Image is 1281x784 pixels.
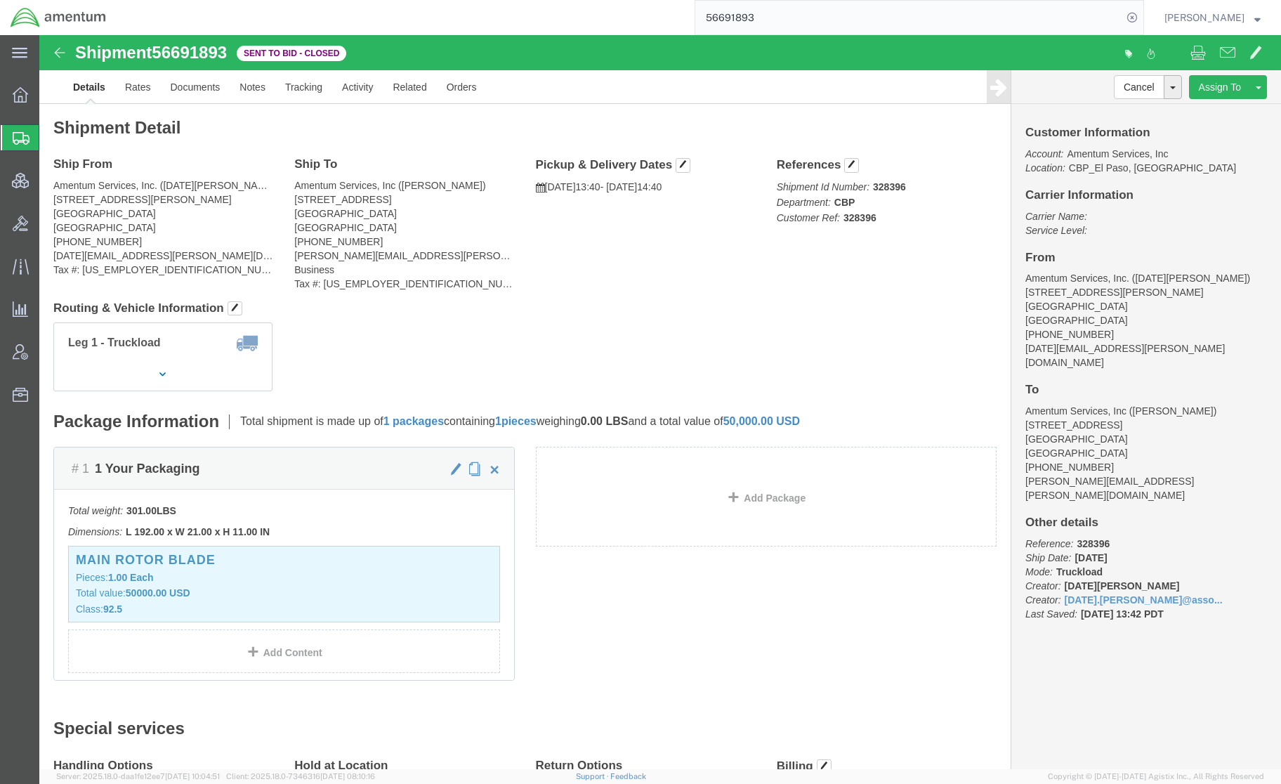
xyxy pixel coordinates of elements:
[1164,10,1244,25] span: Jason Champagne
[320,772,375,780] span: [DATE] 08:10:16
[10,7,107,28] img: logo
[695,1,1122,34] input: Search for shipment number, reference number
[610,772,646,780] a: Feedback
[1164,9,1261,26] button: [PERSON_NAME]
[576,772,611,780] a: Support
[1048,771,1264,783] span: Copyright © [DATE]-[DATE] Agistix Inc., All Rights Reserved
[39,35,1281,769] iframe: FS Legacy Container
[226,772,375,780] span: Client: 2025.18.0-7346316
[56,772,220,780] span: Server: 2025.18.0-daa1fe12ee7
[165,772,220,780] span: [DATE] 10:04:51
